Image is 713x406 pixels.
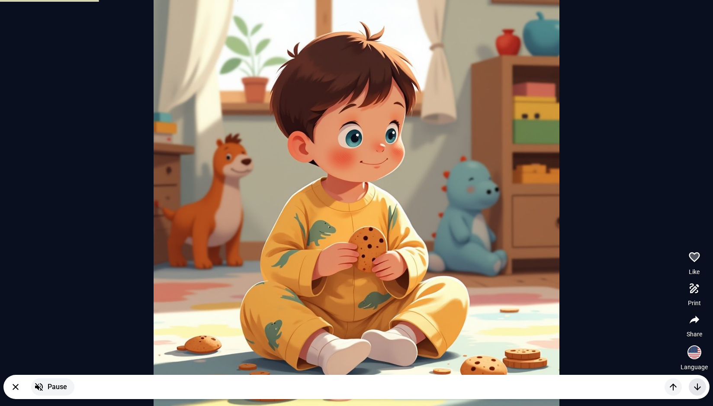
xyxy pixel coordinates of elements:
p: Share [687,330,702,338]
p: Language [681,363,708,371]
button: Pause [31,378,74,396]
span: Pause [48,382,67,392]
p: Like [689,267,700,276]
p: Print [688,299,701,307]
